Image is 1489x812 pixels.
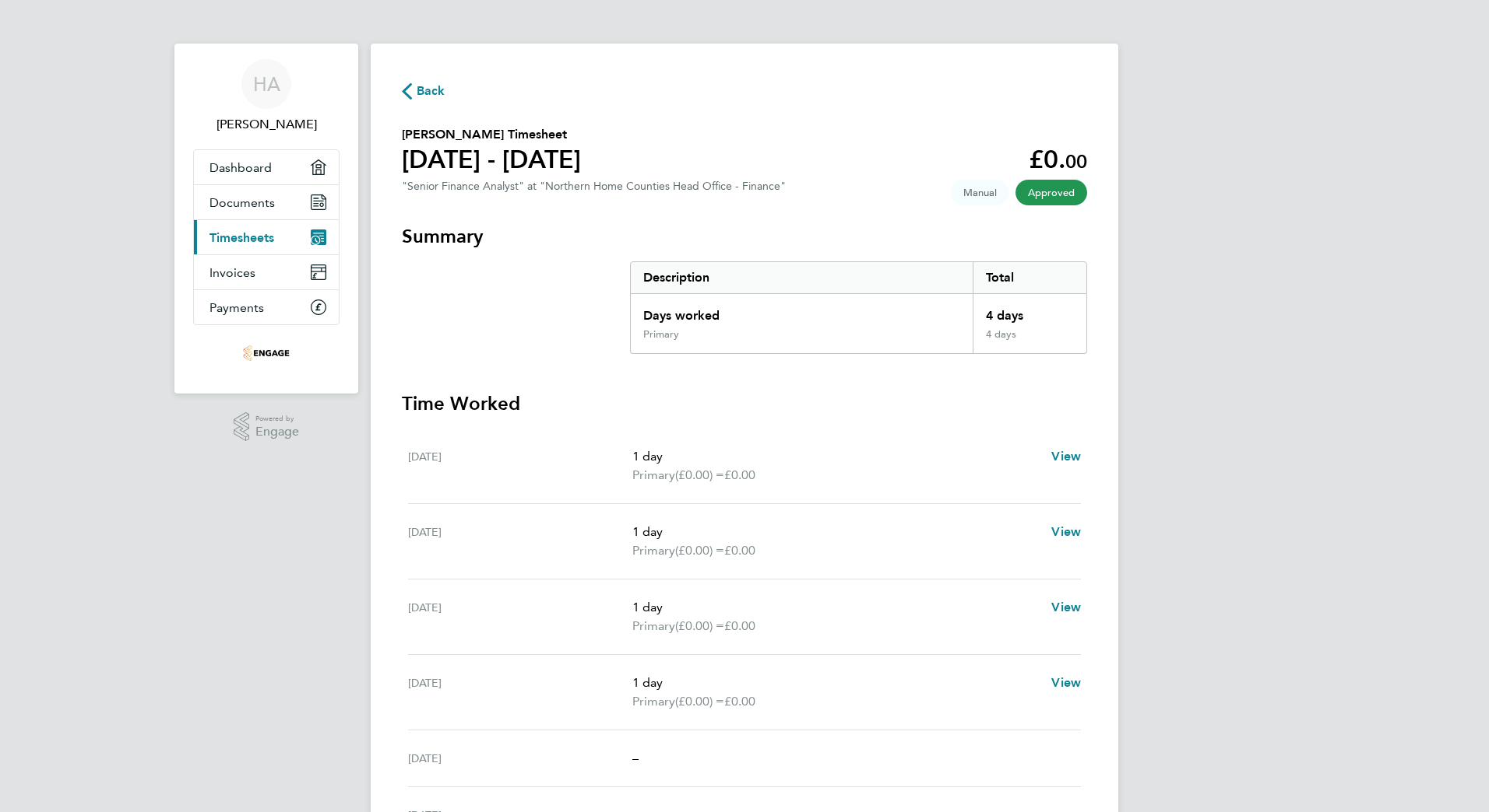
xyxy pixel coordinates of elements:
span: £0.00 [724,543,755,558]
span: Primary [632,617,675,635]
div: Description [631,262,973,293]
a: View [1051,598,1081,617]
span: (£0.00) = [675,467,724,482]
a: Timesheets [194,220,339,254]
div: "Senior Finance Analyst" at "Northern Home Counties Head Office - Finance" [402,180,786,193]
div: [DATE] [408,749,632,768]
span: Invoices [209,265,255,280]
div: Total [973,262,1086,293]
span: (£0.00) = [675,618,724,633]
a: Powered byEngage [234,412,300,442]
h3: Summary [402,224,1087,249]
span: Hammad Anwar [193,115,340,134]
div: [DATE] [408,598,632,635]
span: £0.00 [724,618,755,633]
span: View [1051,449,1081,464]
span: Primary [632,541,675,560]
p: 1 day [632,674,1039,692]
span: Dashboard [209,160,272,175]
div: Primary [643,328,679,341]
h3: Time Worked [402,391,1087,416]
div: 4 days [973,294,1086,328]
a: Go to home page [193,341,340,366]
a: View [1051,447,1081,466]
p: 1 day [632,598,1039,617]
a: HA[PERSON_NAME] [193,59,340,134]
span: This timesheet has been approved. [1016,180,1087,205]
h1: [DATE] - [DATE] [402,144,581,175]
img: hedgerway-logo-retina.png [243,341,290,366]
span: £0.00 [724,467,755,482]
h2: [PERSON_NAME] Timesheet [402,125,581,144]
span: This timesheet was manually created. [951,180,1009,205]
div: [DATE] [408,447,632,485]
span: – [632,751,639,765]
a: Dashboard [194,150,339,184]
span: Back [417,82,445,100]
div: Summary [630,261,1087,354]
div: [DATE] [408,674,632,711]
span: Engage [255,425,299,439]
div: Days worked [631,294,973,328]
span: View [1051,675,1081,690]
span: Payments [209,300,264,315]
span: (£0.00) = [675,694,724,709]
span: £0.00 [724,694,755,709]
div: [DATE] [408,523,632,560]
a: Invoices [194,255,339,289]
a: View [1051,523,1081,541]
p: 1 day [632,447,1039,466]
span: HA [253,74,280,94]
span: View [1051,600,1081,614]
a: Payments [194,290,339,324]
p: 1 day [632,523,1039,541]
span: (£0.00) = [675,543,724,558]
a: View [1051,674,1081,692]
button: Back [402,81,445,100]
nav: Main navigation [174,44,358,394]
app-decimal: £0. [1029,145,1087,174]
span: View [1051,524,1081,539]
span: 00 [1065,150,1087,173]
a: Documents [194,185,339,219]
span: Primary [632,466,675,485]
span: Powered by [255,412,299,425]
span: Primary [632,692,675,711]
span: Timesheets [209,230,274,245]
span: Documents [209,195,275,210]
div: 4 days [973,328,1086,353]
